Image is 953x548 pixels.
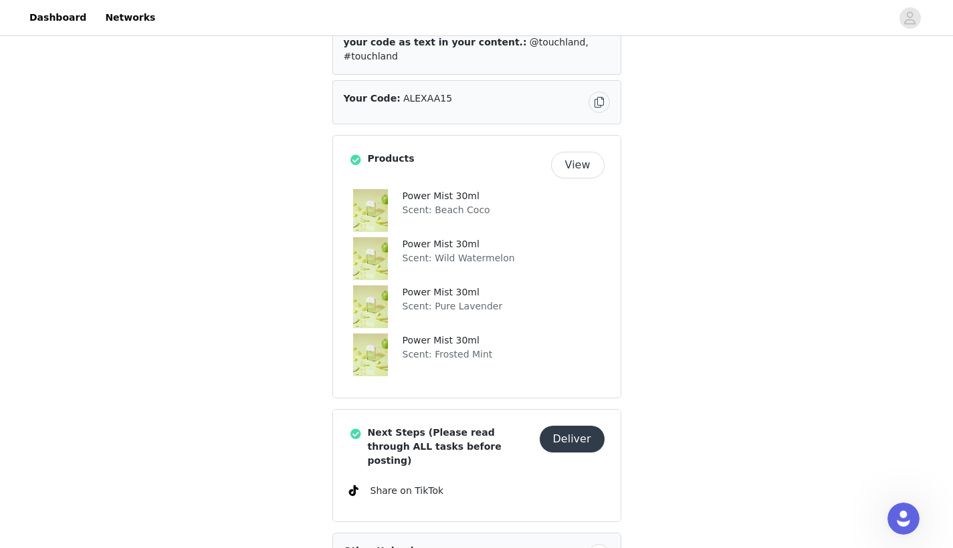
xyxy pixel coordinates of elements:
[403,348,605,362] p: Scent: Frosted Mint
[403,285,605,299] p: Power Mist 30ml
[332,409,621,522] div: Next Steps (Please read through ALL tasks before posting)
[370,485,444,496] span: Share on TikTok
[540,434,605,444] a: Deliver
[368,152,546,166] h4: Products
[344,93,401,104] span: Your Code:
[551,160,605,170] a: View
[403,251,605,265] p: Scent: Wild Watermelon
[403,299,605,313] p: Scent: Pure Lavender
[368,426,534,468] h4: Next Steps (Please read through ALL tasks before posting)
[332,135,621,398] div: Products
[540,426,605,452] button: Deliver
[403,203,605,217] p: Scent: Beach Coco
[21,3,94,33] a: Dashboard
[403,93,452,104] span: ALEXAA15
[551,152,605,178] button: View
[403,237,605,251] p: Power Mist 30ml
[403,333,605,348] p: Power Mist 30ml
[403,189,605,203] p: Power Mist 30ml
[887,503,920,535] iframe: Intercom live chat
[904,7,916,29] div: avatar
[97,3,163,33] a: Networks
